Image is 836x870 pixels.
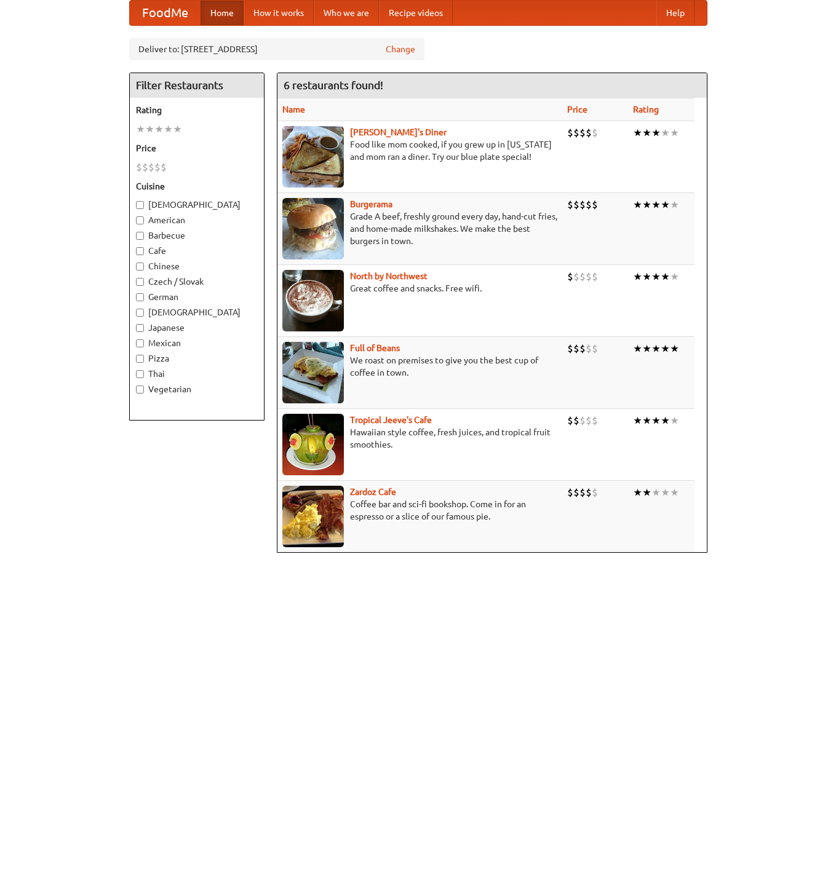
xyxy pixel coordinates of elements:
[567,342,573,355] li: $
[282,486,344,547] img: zardoz.jpg
[136,180,258,192] h5: Cuisine
[148,160,154,174] li: $
[136,229,258,242] label: Barbecue
[136,142,258,154] h5: Price
[350,271,428,281] a: North by Northwest
[136,324,144,332] input: Japanese
[282,210,557,247] p: Grade A beef, freshly ground every day, hand-cut fries, and home-made milkshakes. We make the bes...
[670,486,679,499] li: ★
[154,160,161,174] li: $
[642,414,651,427] li: ★
[282,282,557,295] p: Great coffee and snacks. Free wifi.
[633,198,642,212] li: ★
[350,343,400,353] a: Full of Beans
[136,199,258,211] label: [DEMOGRAPHIC_DATA]
[592,198,598,212] li: $
[633,126,642,140] li: ★
[136,201,144,209] input: [DEMOGRAPHIC_DATA]
[161,160,167,174] li: $
[282,198,344,259] img: burgerama.jpg
[173,122,182,136] li: ★
[573,270,579,283] li: $
[592,270,598,283] li: $
[136,291,258,303] label: German
[573,198,579,212] li: $
[661,342,670,355] li: ★
[579,342,586,355] li: $
[136,306,258,318] label: [DEMOGRAPHIC_DATA]
[661,414,670,427] li: ★
[282,105,305,114] a: Name
[350,199,392,209] a: Burgerama
[642,486,651,499] li: ★
[592,342,598,355] li: $
[670,198,679,212] li: ★
[136,247,144,255] input: Cafe
[651,270,661,283] li: ★
[661,270,670,283] li: ★
[567,126,573,140] li: $
[573,342,579,355] li: $
[136,370,144,378] input: Thai
[284,79,383,91] ng-pluralize: 6 restaurants found!
[642,198,651,212] li: ★
[350,487,396,497] a: Zardoz Cafe
[136,368,258,380] label: Thai
[651,486,661,499] li: ★
[651,414,661,427] li: ★
[579,198,586,212] li: $
[573,414,579,427] li: $
[670,270,679,283] li: ★
[154,122,164,136] li: ★
[379,1,453,25] a: Recipe videos
[136,160,142,174] li: $
[129,38,424,60] div: Deliver to: [STREET_ADDRESS]
[142,160,148,174] li: $
[633,486,642,499] li: ★
[136,104,258,116] h5: Rating
[567,486,573,499] li: $
[567,270,573,283] li: $
[567,198,573,212] li: $
[136,214,258,226] label: American
[244,1,314,25] a: How it works
[567,414,573,427] li: $
[350,127,447,137] a: [PERSON_NAME]'s Diner
[282,126,344,188] img: sallys.jpg
[386,43,415,55] a: Change
[136,263,144,271] input: Chinese
[136,386,144,393] input: Vegetarian
[136,260,258,272] label: Chinese
[592,126,598,140] li: $
[282,138,557,163] p: Food like mom cooked, if you grew up in [US_STATE] and mom ran a diner. Try our blue plate special!
[633,270,642,283] li: ★
[136,339,144,347] input: Mexican
[282,270,344,331] img: north.jpg
[661,486,670,499] li: ★
[314,1,379,25] a: Who we are
[592,486,598,499] li: $
[670,414,679,427] li: ★
[633,342,642,355] li: ★
[136,278,144,286] input: Czech / Slovak
[586,270,592,283] li: $
[579,414,586,427] li: $
[136,352,258,365] label: Pizza
[579,270,586,283] li: $
[651,126,661,140] li: ★
[633,414,642,427] li: ★
[164,122,173,136] li: ★
[282,498,557,523] p: Coffee bar and sci-fi bookshop. Come in for an espresso or a slice of our famous pie.
[651,342,661,355] li: ★
[282,426,557,451] p: Hawaiian style coffee, fresh juices, and tropical fruit smoothies.
[573,486,579,499] li: $
[136,322,258,334] label: Japanese
[579,126,586,140] li: $
[586,486,592,499] li: $
[592,414,598,427] li: $
[282,354,557,379] p: We roast on premises to give you the best cup of coffee in town.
